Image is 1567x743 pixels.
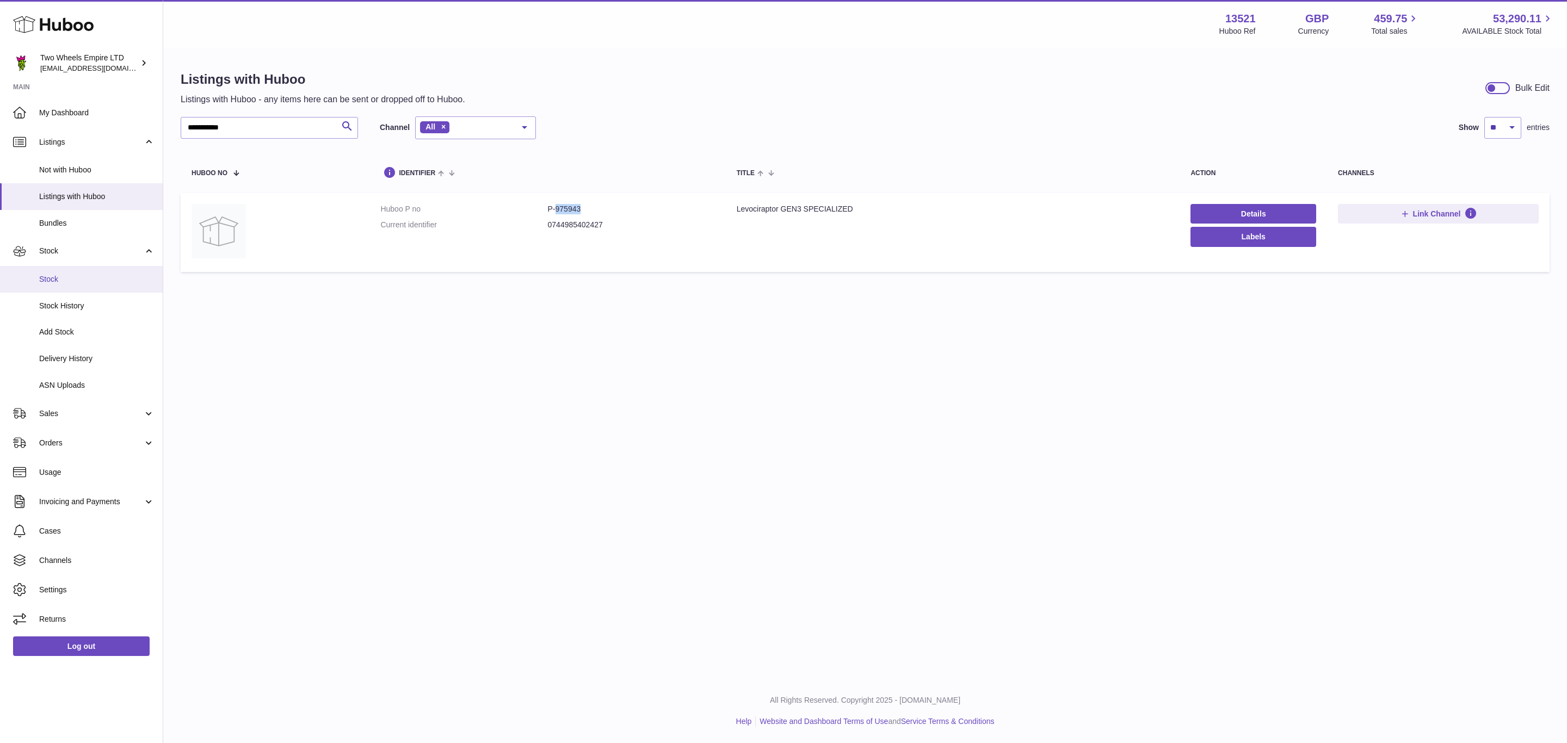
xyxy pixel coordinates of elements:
span: Delivery History [39,354,155,364]
span: Huboo no [192,170,227,177]
li: and [756,716,994,727]
img: internalAdmin-13521@internal.huboo.com [13,55,29,71]
span: Stock History [39,301,155,311]
span: All [425,122,435,131]
span: title [737,170,755,177]
span: 459.75 [1374,11,1407,26]
span: identifier [399,170,435,177]
p: All Rights Reserved. Copyright 2025 - [DOMAIN_NAME] [172,695,1558,705]
dt: Current identifier [380,220,547,230]
span: Listings [39,137,143,147]
span: AVAILABLE Stock Total [1462,26,1554,36]
div: Currency [1298,26,1329,36]
strong: GBP [1305,11,1329,26]
img: Levociraptor GEN3 SPECIALIZED [192,204,246,258]
button: Link Channel [1338,204,1539,224]
div: action [1190,170,1316,177]
dd: 0744985402427 [548,220,715,230]
span: Total sales [1371,26,1420,36]
a: 459.75 Total sales [1371,11,1420,36]
span: entries [1527,122,1550,133]
a: Help [736,717,752,726]
span: Stock [39,274,155,284]
button: Labels [1190,227,1316,246]
span: My Dashboard [39,108,155,118]
div: Two Wheels Empire LTD [40,53,138,73]
span: Listings with Huboo [39,191,155,202]
div: Bulk Edit [1515,82,1550,94]
span: Cases [39,526,155,536]
span: Sales [39,408,143,419]
label: Channel [380,122,410,133]
span: Invoicing and Payments [39,497,143,507]
span: Usage [39,467,155,478]
div: Levociraptor GEN3 SPECIALIZED [737,204,1169,214]
span: Orders [39,438,143,448]
span: Bundles [39,218,155,228]
span: Returns [39,614,155,624]
label: Show [1459,122,1479,133]
span: ASN Uploads [39,380,155,391]
dd: P-975943 [548,204,715,214]
span: Add Stock [39,327,155,337]
span: Channels [39,555,155,566]
p: Listings with Huboo - any items here can be sent or dropped off to Huboo. [181,94,465,106]
a: Details [1190,204,1316,224]
span: Not with Huboo [39,165,155,175]
strong: 13521 [1225,11,1256,26]
span: Settings [39,585,155,595]
a: 53,290.11 AVAILABLE Stock Total [1462,11,1554,36]
span: [EMAIL_ADDRESS][DOMAIN_NAME] [40,64,160,72]
div: Huboo Ref [1219,26,1256,36]
dt: Huboo P no [380,204,547,214]
a: Website and Dashboard Terms of Use [760,717,888,726]
span: Link Channel [1413,209,1461,219]
span: 53,290.11 [1493,11,1541,26]
div: channels [1338,170,1539,177]
a: Log out [13,636,150,656]
a: Service Terms & Conditions [901,717,995,726]
h1: Listings with Huboo [181,71,465,88]
span: Stock [39,246,143,256]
